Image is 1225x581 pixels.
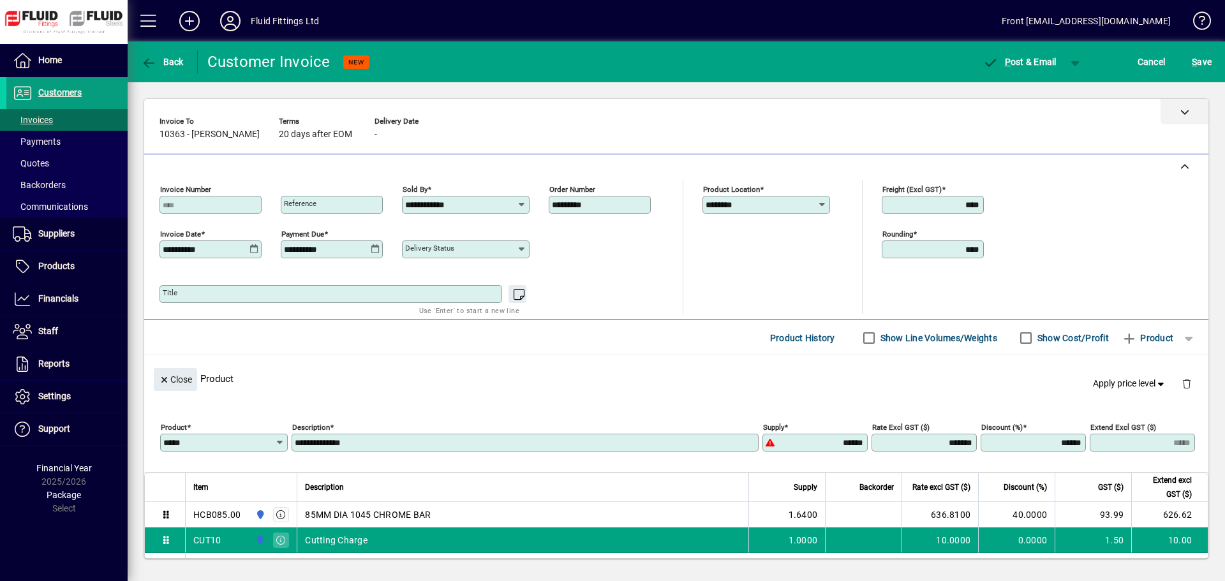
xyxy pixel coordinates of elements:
span: Financials [38,293,78,304]
a: Backorders [6,174,128,196]
button: Back [138,50,187,73]
div: Product [144,355,1208,402]
mat-label: Invoice date [160,230,201,239]
button: Close [154,368,197,391]
button: Profile [210,10,251,33]
span: Apply price level [1093,377,1167,390]
span: Reports [38,358,70,369]
span: Invoices [13,115,53,125]
span: Home [38,55,62,65]
mat-label: Extend excl GST ($) [1090,423,1156,432]
span: ost & Email [983,57,1057,67]
a: Reports [6,348,128,380]
a: Payments [6,131,128,152]
div: HCB085.00 [193,508,241,521]
span: Back [141,57,184,67]
button: Product History [765,327,840,349]
span: Extend excl GST ($) [1140,473,1192,501]
td: 0.0000 [978,527,1055,553]
app-page-header-button: Delete [1171,378,1202,389]
mat-label: Product [161,423,187,432]
span: Cutting Charge [305,534,367,547]
div: CUT10 [193,534,221,547]
mat-label: Reference [284,199,316,208]
a: Invoices [6,109,128,131]
button: Save [1189,50,1215,73]
a: Products [6,251,128,283]
a: Staff [6,316,128,348]
a: Suppliers [6,218,128,250]
span: AUCKLAND [252,533,267,547]
button: Product [1115,327,1180,349]
app-page-header-button: Back [128,50,198,73]
span: - [375,129,377,140]
label: Show Line Volumes/Weights [878,332,997,344]
mat-label: Supply [763,423,784,432]
span: Financial Year [36,463,92,473]
span: Staff [38,326,58,336]
button: Delete [1171,368,1202,399]
button: Add [169,10,210,33]
span: AUCKLAND [252,508,267,522]
button: Cancel [1134,50,1169,73]
a: Quotes [6,152,128,174]
span: 1.0000 [789,534,818,547]
a: Knowledge Base [1184,3,1209,44]
a: Home [6,45,128,77]
span: Package [47,490,81,500]
span: Support [38,423,70,434]
span: 10363 - [PERSON_NAME] [160,129,260,140]
span: Item [193,480,209,494]
a: Communications [6,196,128,217]
div: Fluid Fittings Ltd [251,11,319,31]
span: Backorders [13,180,66,190]
div: 10.0000 [910,534,970,547]
mat-label: Rate excl GST ($) [872,423,930,432]
span: NEW [348,58,364,66]
span: 20 days after EOM [279,129,352,140]
span: Product [1122,328,1173,348]
span: Quotes [13,158,49,168]
div: Customer Invoice [207,52,330,72]
span: Products [38,261,75,271]
mat-label: Discount (%) [981,423,1023,432]
span: Product History [770,328,835,348]
mat-label: Payment due [281,230,324,239]
span: Customers [38,87,82,98]
div: Front [EMAIL_ADDRESS][DOMAIN_NAME] [1002,11,1171,31]
span: Rate excl GST ($) [912,480,970,494]
td: 93.99 [1055,502,1131,527]
mat-label: Order number [549,185,595,194]
app-page-header-button: Close [151,373,200,385]
span: 1.6400 [789,508,818,521]
span: Close [159,369,192,390]
td: 10.00 [1131,527,1208,553]
span: Suppliers [38,228,75,239]
mat-label: Rounding [882,230,913,239]
span: Discount (%) [1004,480,1047,494]
span: Communications [13,202,88,212]
span: Supply [794,480,817,494]
button: Apply price level [1088,372,1172,395]
span: 85MM DIA 1045 CHROME BAR [305,508,431,521]
mat-label: Freight (excl GST) [882,185,942,194]
a: Support [6,413,128,445]
a: Financials [6,283,128,315]
label: Show Cost/Profit [1035,332,1109,344]
button: Post & Email [976,50,1063,73]
mat-label: Invoice number [160,185,211,194]
mat-label: Product location [703,185,760,194]
mat-label: Delivery status [405,244,454,253]
a: Settings [6,381,128,413]
mat-label: Sold by [403,185,427,194]
span: P [1005,57,1011,67]
mat-label: Title [163,288,177,297]
span: Settings [38,391,71,401]
span: ave [1192,52,1212,72]
div: 636.8100 [910,508,970,521]
span: Description [305,480,344,494]
span: S [1192,57,1197,67]
td: 1.50 [1055,527,1131,553]
mat-label: Description [292,423,330,432]
mat-hint: Use 'Enter' to start a new line [419,303,519,318]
